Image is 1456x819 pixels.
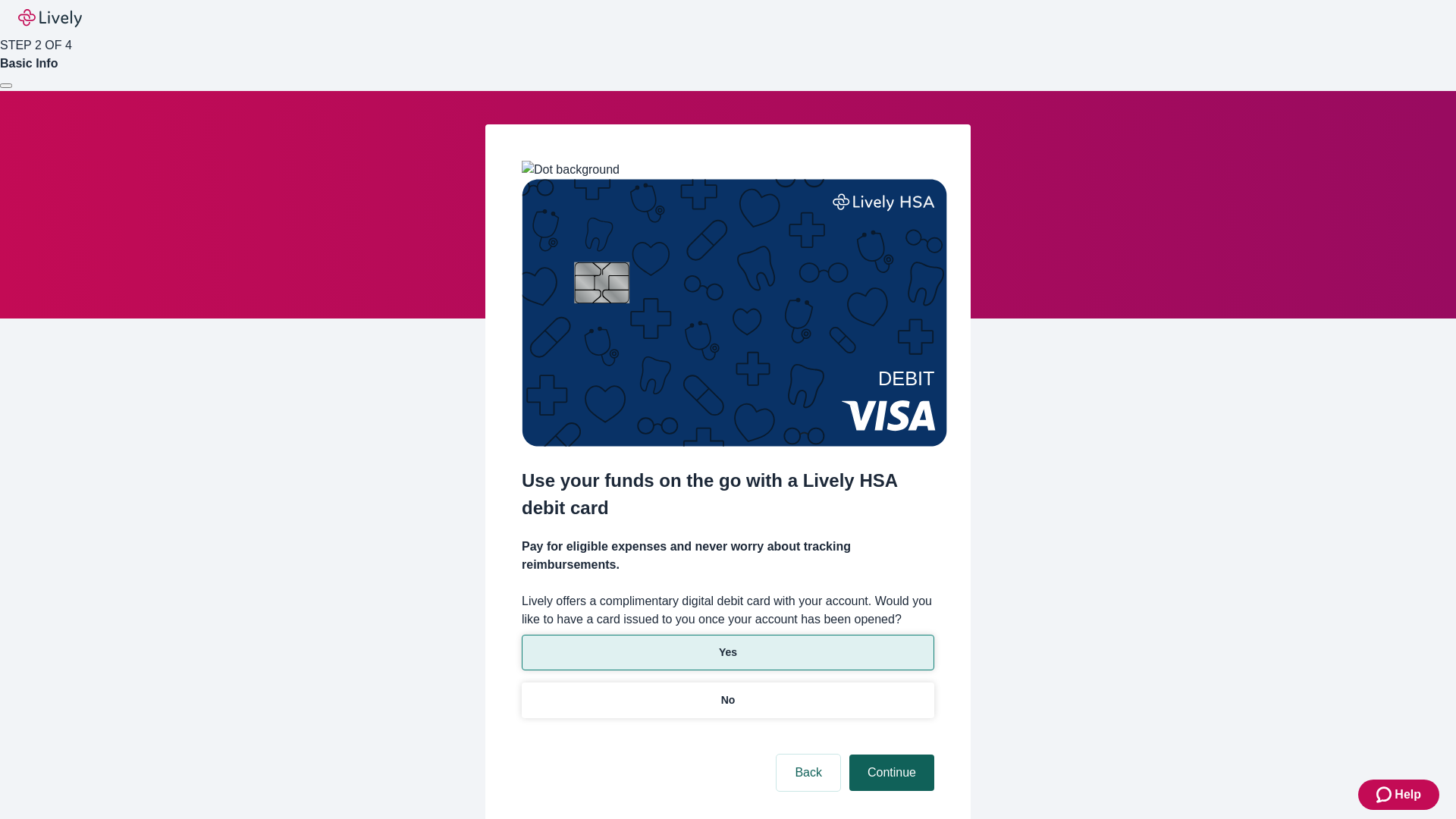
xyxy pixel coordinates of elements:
[522,592,934,629] label: Lively offers a complimentary digital debit card with your account. Would you like to have a card...
[18,9,82,27] img: Lively
[522,635,934,670] button: Yes
[522,538,934,574] h4: Pay for eligible expenses and never worry about tracking reimbursements.
[522,179,947,447] img: Debit card
[719,645,737,661] p: Yes
[522,161,620,179] img: Dot background
[1376,786,1395,804] svg: Zendesk support icon
[522,682,934,718] button: No
[1358,780,1439,810] button: Zendesk support iconHelp
[777,755,840,791] button: Back
[522,467,934,522] h2: Use your funds on the go with a Lively HSA debit card
[849,755,934,791] button: Continue
[1395,786,1421,804] span: Help
[721,692,736,708] p: No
